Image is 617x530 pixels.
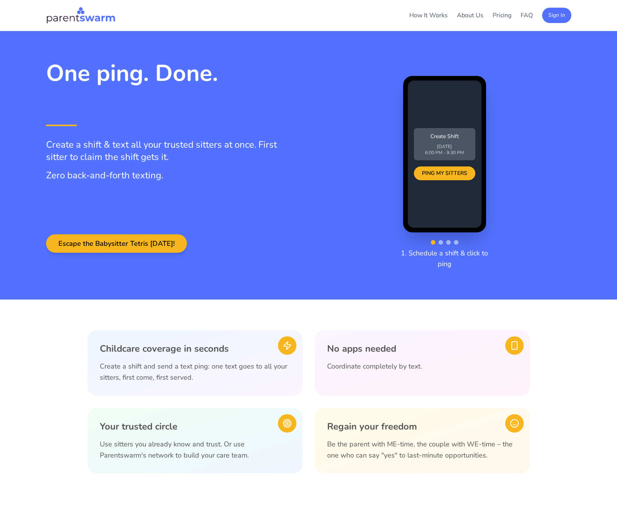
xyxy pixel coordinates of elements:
[521,11,533,20] a: FAQ
[327,439,518,461] p: Be the parent with ME-time, the couple with WE-time – the one who can say "yes" to last-minute op...
[327,342,518,355] h3: No apps needed
[327,420,518,433] h3: Regain your freedom
[542,11,571,19] a: Sign In
[419,133,471,140] p: Create Shift
[100,420,290,433] h3: Your trusted circle
[493,11,511,20] a: Pricing
[419,150,471,156] p: 6:00 PM - 9:30 PM
[542,8,571,23] button: Sign In
[419,143,471,150] p: [DATE]
[46,240,187,248] a: Escape the Babysitter Tetris [DATE]!
[395,248,494,269] p: 1. Schedule a shift & click to ping
[409,11,448,20] a: How It Works
[46,234,187,253] button: Escape the Babysitter Tetris [DATE]!
[100,439,290,461] p: Use sitters you already know and trust. Or use Parentswarm's network to build your care team.
[46,6,116,25] img: Parentswarm Logo
[100,361,290,384] p: Create a shift and send a text ping: one text goes to all your sitters, first come, first served.
[327,361,518,372] p: Coordinate completely by text.
[100,342,290,355] h3: Childcare coverage in seconds
[414,166,475,180] div: PING MY SITTERS
[457,11,483,20] a: About Us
